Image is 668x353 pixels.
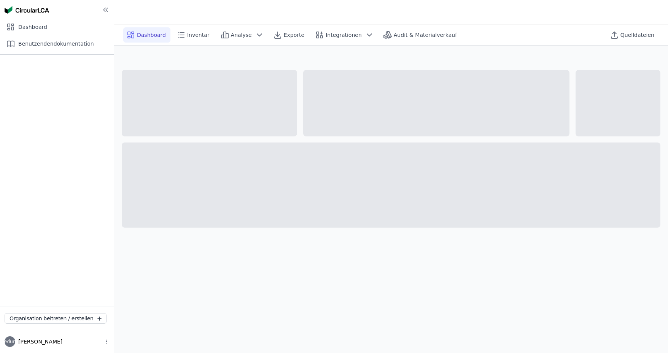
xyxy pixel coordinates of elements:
[5,6,49,14] img: Concular
[5,313,107,324] button: Organisation beitreten / erstellen
[231,31,252,39] span: Analyse
[394,31,457,39] span: Audit & Materialverkauf
[3,19,111,35] div: Dashboard
[15,338,62,345] span: [PERSON_NAME]
[326,31,362,39] span: Integrationen
[284,31,304,39] span: Exporte
[620,31,654,39] span: Quelldateien
[3,36,111,51] div: Benutzendendokumentation
[137,31,166,39] span: Dashboard
[187,31,210,39] span: Inventar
